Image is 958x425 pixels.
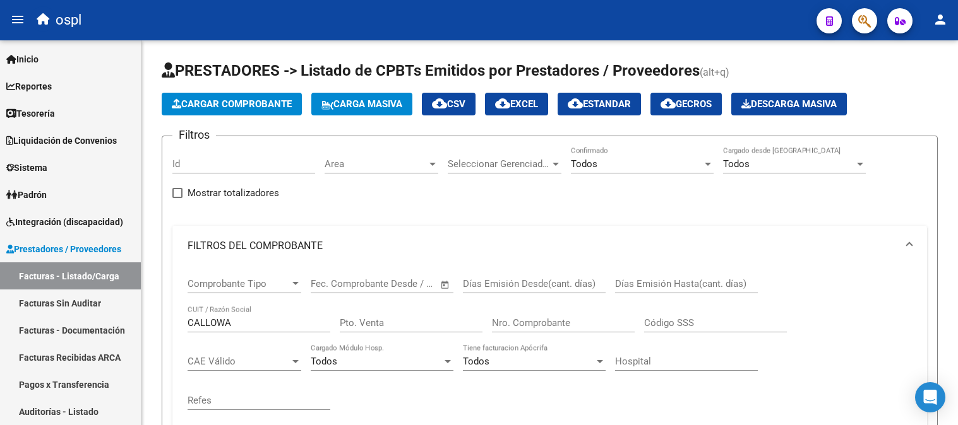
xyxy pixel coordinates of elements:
[162,62,700,79] span: PRESTADORES -> Listado de CPBTs Emitidos por Prestadores / Proveedores
[6,188,47,202] span: Padrón
[700,66,729,78] span: (alt+q)
[463,356,489,367] span: Todos
[325,158,427,170] span: Area
[56,6,81,34] span: ospl
[188,185,279,201] span: Mostrar totalizadores
[6,134,117,148] span: Liquidación de Convenios
[162,93,302,115] button: Cargar Comprobante
[172,98,292,110] span: Cargar Comprobante
[6,161,47,175] span: Sistema
[321,98,402,110] span: Carga Masiva
[373,278,434,289] input: Fecha fin
[188,239,897,253] mat-panel-title: FILTROS DEL COMPROBANTE
[188,356,290,367] span: CAE Válido
[495,98,538,110] span: EXCEL
[172,126,216,144] h3: Filtros
[6,107,55,120] span: Tesorería
[568,98,631,110] span: Estandar
[188,278,290,289] span: Comprobante Tipo
[495,96,510,111] mat-icon: cloud_download
[933,12,948,27] mat-icon: person
[172,226,927,266] mat-expansion-panel-header: FILTROS DEL COMPROBANTE
[422,93,476,115] button: CSV
[311,93,412,115] button: Carga Masiva
[311,356,337,367] span: Todos
[448,158,550,170] span: Seleccionar Gerenciador
[6,79,52,93] span: Reportes
[661,96,676,111] mat-icon: cloud_download
[432,96,447,111] mat-icon: cloud_download
[438,277,453,292] button: Open calendar
[568,96,583,111] mat-icon: cloud_download
[10,12,25,27] mat-icon: menu
[661,98,712,110] span: Gecros
[432,98,465,110] span: CSV
[650,93,722,115] button: Gecros
[731,93,847,115] button: Descarga Masiva
[741,98,837,110] span: Descarga Masiva
[731,93,847,115] app-download-masive: Descarga masiva de comprobantes (adjuntos)
[6,242,121,256] span: Prestadores / Proveedores
[485,93,548,115] button: EXCEL
[6,52,39,66] span: Inicio
[311,278,362,289] input: Fecha inicio
[915,382,945,412] div: Open Intercom Messenger
[558,93,641,115] button: Estandar
[723,158,750,170] span: Todos
[571,158,597,170] span: Todos
[6,215,123,229] span: Integración (discapacidad)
